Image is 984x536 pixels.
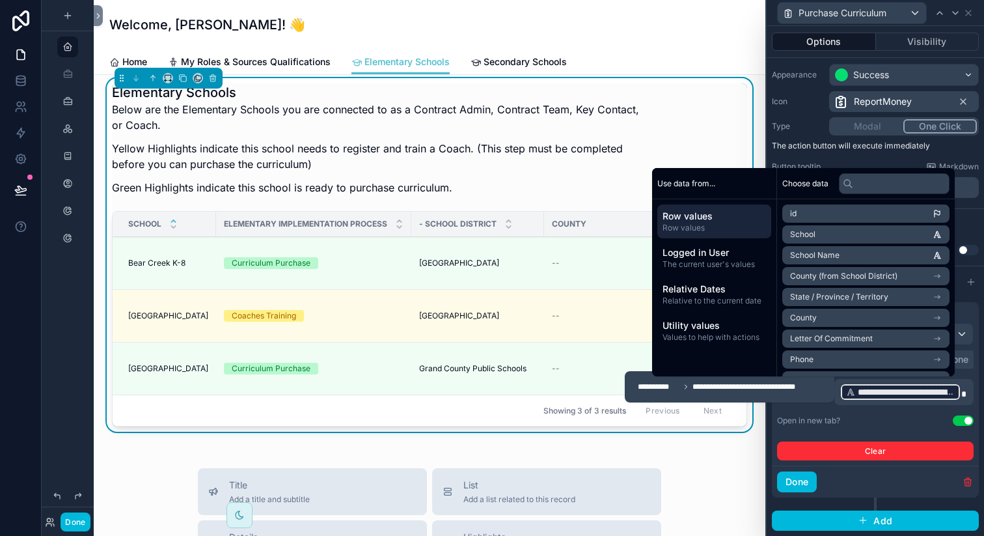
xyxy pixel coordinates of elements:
a: Curriculum Purchase [224,363,403,374]
span: Secondary Schools [484,55,567,68]
button: Add [772,511,979,531]
span: Use data from... [657,178,715,189]
label: Appearance [772,70,824,80]
span: Logged in User [663,246,766,259]
div: Success [853,68,889,81]
span: ReportMoney [854,95,912,108]
button: Purchase Curriculum [777,2,927,24]
div: scrollable content [652,199,776,353]
span: Showing 3 of 3 results [543,406,626,416]
div: Curriculum Purchase [232,257,310,269]
span: Add [873,515,892,527]
span: School [128,219,161,229]
p: Below are the Elementary Schools you are connected to as a Contract Admin, Contract Team, Key Con... [112,102,649,133]
span: Relative to the current date [663,296,766,306]
span: Bear Creek K-8 [128,258,185,268]
span: List [463,479,575,492]
h1: Welcome, [PERSON_NAME]! 👋 [109,16,305,34]
button: ListAdd a list related to this record [432,468,661,515]
button: Visibility [876,33,979,51]
span: Values to help with actions [663,332,766,343]
a: -- [552,258,655,268]
button: Success [829,64,979,86]
label: Icon [772,96,824,107]
span: Purchase Curriculum [799,7,886,20]
a: Coaches Training [224,310,403,322]
span: Utility values [663,319,766,332]
span: Markdown [939,162,979,172]
span: - School District [419,219,497,229]
span: Home [122,55,147,68]
h1: Elementary Schools [112,83,649,102]
a: Elementary Schools [351,50,450,75]
a: My Roles & Sources Qualifications [168,50,331,76]
a: [GEOGRAPHIC_DATA] [419,311,536,321]
div: Curriculum Purchase [232,363,310,374]
label: Type [772,121,824,132]
div: Open in new tab? [777,416,840,426]
p: The action button will execute immediately [772,141,979,151]
div: Coaches Training [232,310,296,322]
button: TitleAdd a title and subtitle [198,468,427,515]
span: Elementary Implementation Process [224,219,387,229]
span: Add a title and subtitle [229,494,310,505]
button: Done [61,513,90,531]
span: Grand County Public Schools [419,363,526,374]
a: [GEOGRAPHIC_DATA] [128,363,208,374]
button: Options [772,33,876,51]
button: Done [777,472,817,492]
a: Bear Creek K-8 [128,258,208,268]
a: Grand County Public Schools [419,363,536,374]
p: Green Highlights indicate this school is ready to purchase curriculum. [112,180,649,195]
span: County [552,219,586,229]
span: -- [552,311,560,321]
button: Phone [936,352,974,367]
span: Relative Dates [663,283,766,296]
button: One Click [903,119,977,134]
span: -- [552,363,560,374]
span: Row values [663,210,766,223]
span: Elementary Schools [364,55,450,68]
span: Row values [663,223,766,233]
span: [GEOGRAPHIC_DATA] [419,311,499,321]
p: Yellow Highlights indicate this school needs to register and train a Coach. (This step must be co... [112,141,649,172]
span: -- [552,258,560,268]
a: Curriculum Purchase [224,257,403,269]
span: Title [229,479,310,492]
span: The current user's values [663,259,766,270]
label: Button tooltip [772,162,821,172]
a: -- [552,311,655,321]
span: Choose data [782,178,828,189]
a: Markdown [926,162,979,172]
span: My Roles & Sources Qualifications [181,55,331,68]
div: scrollable content [834,379,974,405]
a: Home [109,50,147,76]
span: Add a list related to this record [463,494,575,505]
a: [GEOGRAPHIC_DATA] [128,311,208,321]
a: Secondary Schools [471,50,567,76]
a: [GEOGRAPHIC_DATA] [419,258,536,268]
button: Clear [777,442,974,460]
span: [GEOGRAPHIC_DATA] [419,258,499,268]
a: -- [552,363,655,374]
